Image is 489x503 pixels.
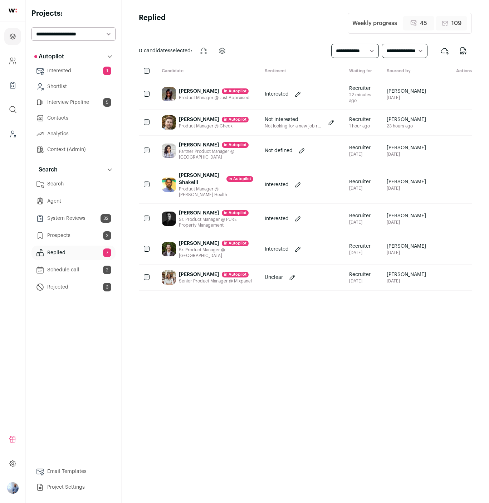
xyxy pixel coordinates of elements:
[162,144,176,158] img: 0f656b31408569cc2fb6f9f12a673291df82cf826ea27b1c5521b113550932ce.jpg
[31,64,116,78] a: Interested1
[387,219,426,225] span: [DATE]
[349,243,371,250] span: Recruiter
[7,482,19,494] button: Open dropdown
[179,278,252,284] div: Senior Product Manager @ Mixpanel
[103,98,111,107] span: 5
[4,125,21,142] a: Leads (Backoffice)
[349,144,371,151] span: Recruiter
[387,116,426,123] span: [PERSON_NAME]
[349,250,371,256] div: [DATE]
[265,147,293,154] p: Not defined
[349,92,375,103] div: 22 minutes ago
[162,178,176,192] img: 828470c2b4a289c2fa842dc022c2d3ca52daa6fac30e79b64a0c7957357ca944.jpg
[265,181,289,188] p: Interested
[451,19,461,28] span: 109
[222,142,249,148] div: in Autopilot
[179,123,249,129] div: Product Manager @ Check
[179,172,253,186] div: [PERSON_NAME] Shakelli
[349,278,371,284] div: [DATE]
[31,95,116,110] a: Interview Pipeline5
[4,52,21,69] a: Company and ATS Settings
[420,19,427,28] span: 45
[31,246,116,260] a: Replied7
[222,241,249,246] div: in Autopilot
[349,151,371,157] div: [DATE]
[432,68,472,75] div: Actions
[162,115,176,130] img: 50764d077aa70d6f0d7d1afaca72f0c64b56c0e5dd390ce5ae522cba63d43cca
[349,85,375,92] span: Recruiter
[436,42,453,59] button: Export to ATS
[179,271,252,278] div: [PERSON_NAME]
[31,480,116,494] a: Project Settings
[31,194,116,208] a: Agent
[179,247,253,258] div: Sr. Product Manager @ [GEOGRAPHIC_DATA]
[387,95,426,101] span: [DATE]
[31,228,116,243] a: Prospects2
[179,240,253,247] div: [PERSON_NAME]
[4,28,21,45] a: Projects
[31,211,116,226] a: System Reviews32
[34,165,58,174] p: Search
[179,116,249,123] div: [PERSON_NAME]
[162,212,176,226] img: fc2b61f20e036fb4a42c1943ceb0052d6b151b97c0455da0b1d89bdb117eca19.jpg
[387,278,426,284] span: [DATE]
[162,270,176,285] img: b2373ba2627a48d62f4927f06919a61814ce5f4e23b2fd65077b9633643d0138.jpg
[103,231,111,240] span: 2
[387,123,426,129] span: 23 hours ago
[222,88,249,94] div: in Autopilot
[101,214,111,223] span: 32
[179,149,253,160] div: Partner Product Manager @ [GEOGRAPHIC_DATA]
[103,67,111,75] span: 1
[265,123,322,129] p: Not looking for a new job right now
[349,271,371,278] span: Recruiter
[179,186,253,198] div: Product Manager @ [PERSON_NAME] Health
[349,185,371,191] div: [DATE]
[387,151,426,157] span: [DATE]
[387,185,426,191] span: [DATE]
[103,266,111,274] span: 2
[34,52,64,61] p: Autopilot
[387,250,426,256] span: [DATE]
[222,272,249,277] div: in Autopilot
[31,263,116,277] a: Schedule call2
[265,116,322,123] p: Not interested
[162,242,176,256] img: c545bd90acb99c7048f14c80f79454913d0c858d1d9b4d5392f82b310155274d.jpg
[179,95,250,101] div: Product Manager @ Just Appraised
[7,482,19,494] img: 97332-medium_jpg
[222,210,249,216] div: in Autopilot
[349,116,371,123] span: Recruiter
[179,209,253,217] div: [PERSON_NAME]
[31,9,116,19] h2: Projects:
[387,243,426,250] span: [PERSON_NAME]
[349,123,371,129] div: 1 hour ago
[31,177,116,191] a: Search
[139,47,192,54] span: selected:
[226,176,253,182] div: in Autopilot
[222,117,249,122] div: in Autopilot
[4,77,21,94] a: Company Lists
[265,215,289,222] p: Interested
[162,87,176,101] img: 1760029075914
[179,217,253,228] div: Sr. Product Manager @ PURE Property Management
[352,19,397,28] div: Weekly progress
[139,48,170,53] span: 0 candidates
[31,464,116,479] a: Email Templates
[31,142,116,157] a: Context (Admin)
[156,68,259,75] div: Candidate
[387,144,426,151] span: [PERSON_NAME]
[31,280,116,294] a: Rejected3
[31,79,116,94] a: Shortlist
[103,283,111,291] span: 3
[343,68,381,75] div: Waiting for
[349,212,371,219] span: Recruiter
[31,127,116,141] a: Analytics
[139,13,166,34] h1: Replied
[103,248,111,257] span: 7
[179,88,250,95] div: [PERSON_NAME]
[387,271,426,278] span: [PERSON_NAME]
[387,88,426,95] span: [PERSON_NAME]
[265,91,289,98] p: Interested
[31,49,116,64] button: Autopilot
[387,212,426,219] span: [PERSON_NAME]
[349,219,371,225] div: [DATE]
